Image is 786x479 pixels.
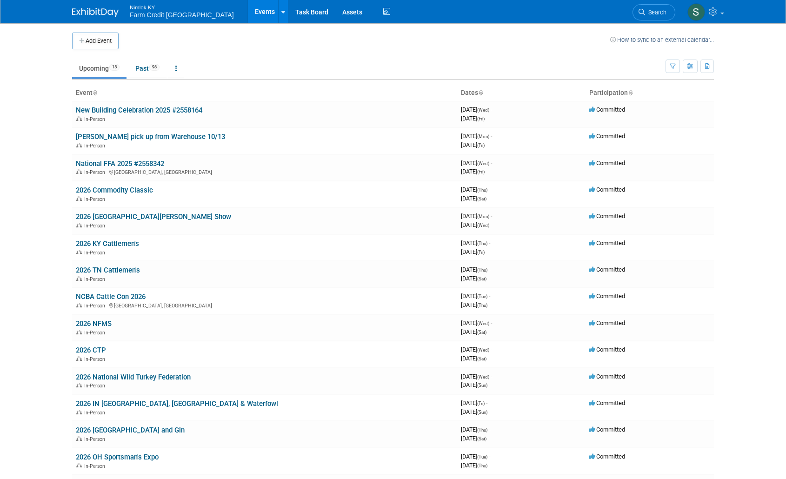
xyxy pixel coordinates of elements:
span: In-Person [84,436,108,442]
span: Committed [589,160,625,166]
span: - [489,186,490,193]
span: [DATE] [461,248,485,255]
span: (Tue) [477,294,487,299]
span: [DATE] [461,373,492,380]
span: In-Person [84,250,108,256]
img: In-Person Event [76,143,82,147]
span: Committed [589,346,625,353]
span: Farm Credit [GEOGRAPHIC_DATA] [130,11,234,19]
span: In-Person [84,276,108,282]
span: In-Person [84,196,108,202]
span: (Thu) [477,427,487,432]
img: In-Person Event [76,463,82,468]
img: In-Person Event [76,303,82,307]
span: (Wed) [477,347,489,353]
span: 98 [149,64,160,71]
span: - [489,239,490,246]
span: Committed [589,293,625,299]
span: - [489,266,490,273]
span: [DATE] [461,213,492,220]
span: (Fri) [477,401,485,406]
span: [DATE] [461,435,486,442]
a: 2026 IN [GEOGRAPHIC_DATA], [GEOGRAPHIC_DATA] & Waterfowl [76,399,278,408]
span: [DATE] [461,293,490,299]
span: (Fri) [477,169,485,174]
span: - [491,213,492,220]
a: Sort by Start Date [478,89,483,96]
span: [DATE] [461,168,485,175]
span: - [491,106,492,113]
span: [DATE] [461,115,485,122]
span: Committed [589,213,625,220]
span: Nimlok KY [130,2,234,12]
span: Committed [589,106,625,113]
a: 2026 Commodity Classic [76,186,153,194]
span: [DATE] [461,141,485,148]
span: - [491,319,492,326]
span: (Sat) [477,276,486,281]
span: [DATE] [461,346,492,353]
span: (Thu) [477,267,487,273]
span: - [491,160,492,166]
th: Participation [586,85,714,101]
span: (Wed) [477,223,489,228]
span: (Sun) [477,410,487,415]
th: Dates [457,85,586,101]
span: In-Person [84,356,108,362]
img: In-Person Event [76,116,82,121]
img: In-Person Event [76,383,82,387]
a: National FFA 2025 #2558342 [76,160,164,168]
span: Committed [589,319,625,326]
span: (Wed) [477,161,489,166]
img: In-Person Event [76,330,82,334]
span: (Wed) [477,107,489,113]
span: In-Person [84,143,108,149]
a: How to sync to an external calendar... [610,36,714,43]
a: 2026 OH Sportsman's Expo [76,453,159,461]
span: (Fri) [477,143,485,148]
span: [DATE] [461,221,489,228]
span: Committed [589,399,625,406]
span: [DATE] [461,408,487,415]
span: [DATE] [461,266,490,273]
a: 2026 TN Cattlemen's [76,266,140,274]
span: - [489,453,490,460]
span: [DATE] [461,426,490,433]
span: In-Person [84,330,108,336]
img: In-Person Event [76,169,82,174]
span: 15 [109,64,120,71]
span: (Sun) [477,383,487,388]
span: In-Person [84,223,108,229]
span: (Fri) [477,116,485,121]
span: [DATE] [461,239,490,246]
span: [DATE] [461,319,492,326]
img: Stephanie Hillner [687,3,705,21]
span: [DATE] [461,301,487,308]
a: 2026 National Wild Turkey Federation [76,373,191,381]
span: (Sat) [477,436,486,441]
span: [DATE] [461,381,487,388]
span: [DATE] [461,133,492,140]
span: [DATE] [461,355,486,362]
span: Committed [589,426,625,433]
span: - [489,293,490,299]
div: [GEOGRAPHIC_DATA], [GEOGRAPHIC_DATA] [76,301,453,309]
span: (Sat) [477,196,486,201]
span: Committed [589,239,625,246]
img: In-Person Event [76,356,82,361]
span: (Mon) [477,214,489,219]
span: [DATE] [461,328,486,335]
span: [DATE] [461,195,486,202]
span: Committed [589,373,625,380]
span: [DATE] [461,160,492,166]
span: - [486,399,487,406]
span: [DATE] [461,399,487,406]
span: [DATE] [461,462,487,469]
span: [DATE] [461,275,486,282]
img: In-Person Event [76,436,82,441]
span: In-Person [84,169,108,175]
span: (Mon) [477,134,489,139]
span: In-Person [84,410,108,416]
a: 2026 NFMS [76,319,112,328]
img: In-Person Event [76,196,82,201]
